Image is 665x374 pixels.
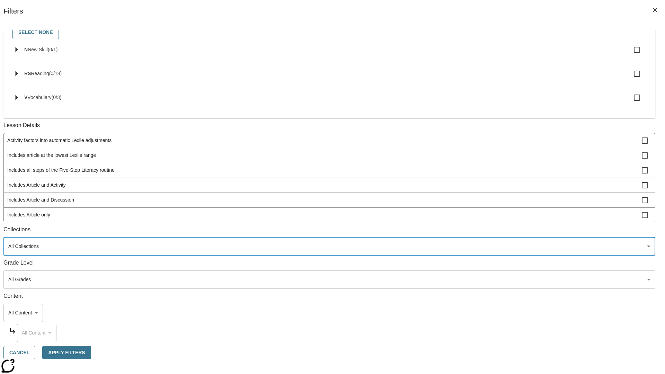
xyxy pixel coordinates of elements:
[3,7,23,26] h1: Filters
[3,122,655,130] p: Lesson Details
[27,95,51,100] span: Vocabulary
[4,193,655,208] div: Includes Article and Discussion
[4,133,655,148] div: Activity factors into automatic Lexile adjustments
[12,26,59,39] button: Select None
[48,47,58,52] span: 0 skills selected/1 skills in group
[3,270,655,289] div: Select grades
[7,137,642,144] span: Activity factors into automatic Lexile adjustments
[7,167,642,174] span: Includes all steps of the Five-Step Literacy routine
[24,47,28,52] span: N
[3,237,655,256] div: Select a collection
[17,324,56,342] div: Select Content
[49,71,62,76] span: 0 skills selected/18 skills in group
[4,163,655,178] div: Includes all steps of the Five-Step Literacy routine
[4,148,655,163] div: Includes article at the lowest Lexile range
[4,208,655,223] div: Includes Article only
[648,3,662,17] button: Close Filters side menu
[3,259,655,267] p: Grade Level
[7,211,642,219] span: Includes Article only
[3,133,655,222] ul: Lesson Details
[4,178,655,193] div: Includes Article and Activity
[3,226,655,234] p: Collections
[7,196,642,204] span: Includes Article and Discussion
[24,95,27,100] span: V
[52,95,62,100] span: 0 skills selected/3 skills in group
[42,346,91,359] button: Apply Filters
[31,71,49,76] span: Reading
[7,152,642,159] span: Includes article at the lowest Lexile range
[3,346,35,359] button: Cancel
[28,47,48,52] span: New Skill
[7,181,642,189] span: Includes Article and Activity
[3,304,43,322] div: Select Content
[10,41,650,113] ul: Select skills
[3,292,655,300] p: Content
[24,71,31,76] span: RS
[9,24,650,41] div: Select skills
